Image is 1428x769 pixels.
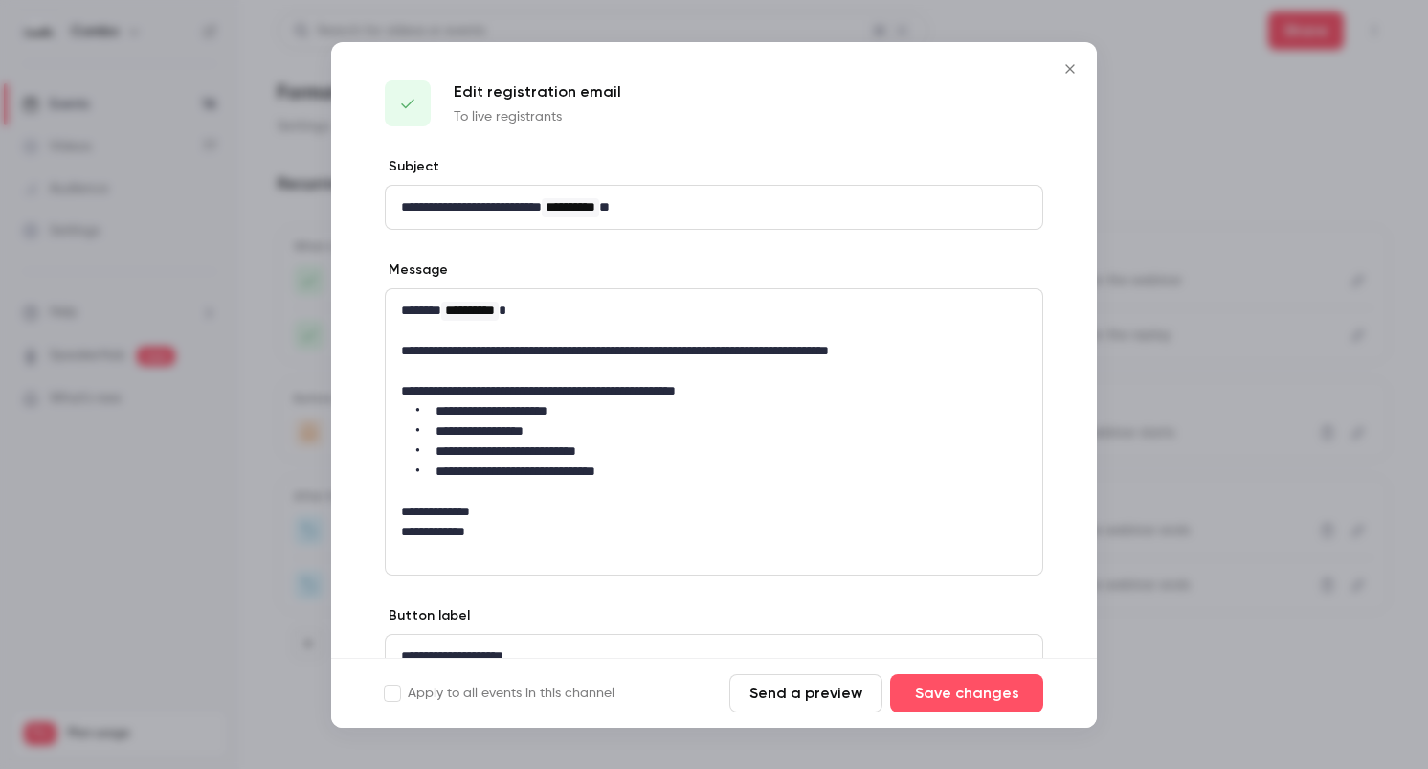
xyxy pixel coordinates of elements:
p: Edit registration email [454,80,621,103]
label: Subject [385,157,439,176]
label: Message [385,260,448,280]
div: editor [386,289,1042,554]
div: editor [386,635,1042,678]
button: Send a preview [729,674,882,712]
label: Apply to all events in this channel [385,684,614,703]
div: editor [386,186,1042,229]
p: To live registrants [454,107,621,126]
button: Close [1051,50,1089,88]
label: Button label [385,606,470,625]
button: Save changes [890,674,1043,712]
